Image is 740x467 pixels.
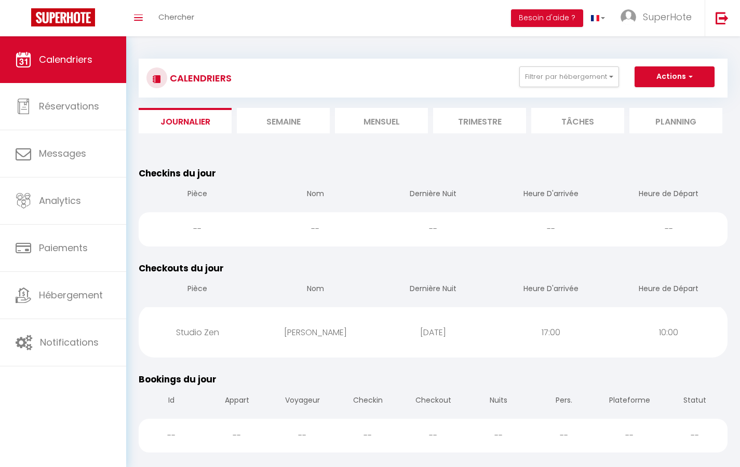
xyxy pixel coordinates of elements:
[257,212,374,246] div: --
[492,180,610,210] th: Heure D'arrivée
[39,100,99,113] span: Réservations
[519,66,619,87] button: Filtrer par hébergement
[158,11,194,22] span: Chercher
[610,180,728,210] th: Heure de Départ
[635,66,715,87] button: Actions
[374,315,492,349] div: [DATE]
[39,53,92,66] span: Calendriers
[31,8,95,26] img: Super Booking
[492,275,610,305] th: Heure D'arrivée
[511,9,583,27] button: Besoin d'aide ?
[139,387,204,416] th: Id
[610,315,728,349] div: 10:00
[270,387,335,416] th: Voyageur
[40,336,99,349] span: Notifications
[531,419,597,452] div: --
[610,212,728,246] div: --
[531,387,597,416] th: Pers.
[597,387,662,416] th: Plateforme
[531,108,624,133] li: Tâches
[8,4,39,35] button: Ouvrir le widget de chat LiveChat
[335,419,400,452] div: --
[139,167,216,180] span: Checkins du jour
[139,212,257,246] div: --
[662,387,728,416] th: Statut
[204,419,270,452] div: --
[139,108,232,133] li: Journalier
[39,241,88,254] span: Paiements
[374,212,492,246] div: --
[204,387,270,416] th: Appart
[629,108,722,133] li: Planning
[662,419,728,452] div: --
[270,419,335,452] div: --
[466,419,531,452] div: --
[257,315,374,349] div: [PERSON_NAME]
[257,275,374,305] th: Nom
[139,315,257,349] div: Studio Zen
[167,66,232,90] h3: CALENDRIERS
[257,180,374,210] th: Nom
[492,212,610,246] div: --
[610,275,728,305] th: Heure de Départ
[400,419,466,452] div: --
[139,275,257,305] th: Pièce
[400,387,466,416] th: Checkout
[139,373,217,386] span: Bookings du jour
[39,194,81,207] span: Analytics
[597,419,662,452] div: --
[335,108,428,133] li: Mensuel
[237,108,330,133] li: Semaine
[374,275,492,305] th: Dernière Nuit
[433,108,526,133] li: Trimestre
[466,387,531,416] th: Nuits
[374,180,492,210] th: Dernière Nuit
[39,289,103,301] span: Hébergement
[139,262,224,274] span: Checkouts du jour
[643,10,692,23] span: SuperHote
[139,180,257,210] th: Pièce
[335,387,400,416] th: Checkin
[621,9,636,25] img: ...
[716,11,729,24] img: logout
[39,147,86,160] span: Messages
[492,315,610,349] div: 17:00
[139,419,204,452] div: --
